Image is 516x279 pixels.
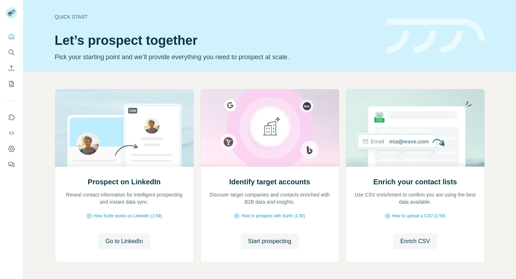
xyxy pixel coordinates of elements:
p: Discover target companies and contacts enriched with B2B data and insights. [208,191,332,205]
p: Use CSV enrichment to confirm you are using the best data available. [353,191,477,205]
span: How Surfe works on LinkedIn (1:58) [94,213,162,219]
button: Use Surfe API [6,127,17,139]
span: Start prospecting [248,237,291,246]
span: How to upload a CSV (2:59) [392,213,445,219]
button: Go to LinkedIn [98,233,150,249]
img: Enrich your contact lists [346,89,485,167]
h2: Enrich your contact lists [373,177,457,187]
button: Feedback [6,158,17,171]
button: My lists [6,77,17,90]
button: Quick start [6,30,17,43]
button: Use Surfe on LinkedIn [6,111,17,124]
p: Pick your starting point and we’ll provide everything you need to prospect at scale. [55,52,378,62]
button: Enrich CSV [393,233,437,249]
img: Prospect on LinkedIn [55,89,194,167]
div: Quick start [55,13,378,20]
h2: Identify target accounts [229,177,310,187]
img: banner [387,19,485,53]
button: Start prospecting [241,233,298,249]
span: Go to LinkedIn [105,237,143,246]
p: Reveal contact information for intelligent prospecting and instant data sync. [62,191,186,205]
button: Dashboard [6,142,17,155]
button: Enrich CSV [6,62,17,75]
img: Identify target accounts [200,89,339,167]
h1: Let’s prospect together [55,33,378,48]
span: Enrich CSV [400,237,430,246]
button: Search [6,46,17,59]
span: How to prospect with Surfe (1:30) [241,213,305,219]
h2: Prospect on LinkedIn [88,177,161,187]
